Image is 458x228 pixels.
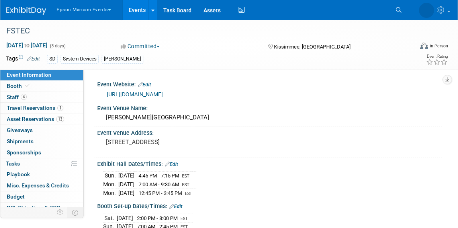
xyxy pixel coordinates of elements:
[61,55,99,63] div: System Devices
[7,193,25,200] span: Budget
[67,207,84,218] td: Toggle Event Tabs
[0,180,83,191] a: Misc. Expenses & Credits
[380,41,448,53] div: Event Format
[97,127,442,137] div: Event Venue Address:
[429,43,448,49] div: In-Person
[56,116,64,122] span: 13
[139,181,179,187] span: 7:00 AM - 9:30 AM
[180,216,188,221] span: EST
[419,3,434,18] img: Lucy Roberts
[165,162,178,167] a: Edit
[118,189,135,197] td: [DATE]
[139,173,179,179] span: 4:45 PM - 7:15 PM
[6,42,48,49] span: [DATE] [DATE]
[7,127,33,133] span: Giveaways
[7,171,30,177] span: Playbook
[0,158,83,169] a: Tasks
[23,42,31,49] span: to
[53,207,67,218] td: Personalize Event Tab Strip
[118,171,135,180] td: [DATE]
[185,191,192,196] span: EST
[25,84,29,88] i: Booth reservation complete
[7,72,51,78] span: Event Information
[0,147,83,158] a: Sponsorships
[7,94,27,100] span: Staff
[118,42,163,50] button: Committed
[0,92,83,103] a: Staff4
[57,105,63,111] span: 1
[103,171,118,180] td: Sun.
[7,83,31,89] span: Booth
[102,55,143,63] div: [PERSON_NAME]
[420,43,428,49] img: Format-Inperson.png
[4,24,405,38] div: FSTEC
[182,173,190,179] span: EST
[0,125,83,136] a: Giveaways
[426,55,448,58] div: Event Rating
[0,136,83,147] a: Shipments
[0,203,83,213] a: ROI, Objectives & ROO
[118,180,135,189] td: [DATE]
[103,180,118,189] td: Mon.
[27,56,40,62] a: Edit
[49,43,66,49] span: (3 days)
[7,149,41,156] span: Sponsorships
[137,215,178,221] span: 2:00 PM - 8:00 PM
[21,94,27,100] span: 4
[169,204,182,209] a: Edit
[0,114,83,125] a: Asset Reservations13
[97,158,442,168] div: Exhibit Hall Dates/Times:
[0,103,83,113] a: Travel Reservations1
[97,78,442,89] div: Event Website:
[138,82,151,88] a: Edit
[7,116,64,122] span: Asset Reservations
[6,55,40,64] td: Tags
[182,182,190,187] span: EST
[103,111,436,124] div: [PERSON_NAME][GEOGRAPHIC_DATA]
[7,205,60,211] span: ROI, Objectives & ROO
[106,138,232,146] pre: [STREET_ADDRESS]
[7,182,69,189] span: Misc. Expenses & Credits
[103,189,118,197] td: Mon.
[0,70,83,80] a: Event Information
[7,105,63,111] span: Travel Reservations
[0,81,83,92] a: Booth
[6,7,46,15] img: ExhibitDay
[97,102,442,112] div: Event Venue Name:
[0,191,83,202] a: Budget
[6,160,20,167] span: Tasks
[117,214,133,222] td: [DATE]
[0,169,83,180] a: Playbook
[7,138,33,144] span: Shipments
[97,200,442,210] div: Booth Set-up Dates/Times:
[274,44,350,50] span: Kissimmee, [GEOGRAPHIC_DATA]
[103,214,117,222] td: Sat.
[107,91,163,97] a: [URL][DOMAIN_NAME]
[47,55,58,63] div: SD
[139,190,182,196] span: 12:45 PM - 3:45 PM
